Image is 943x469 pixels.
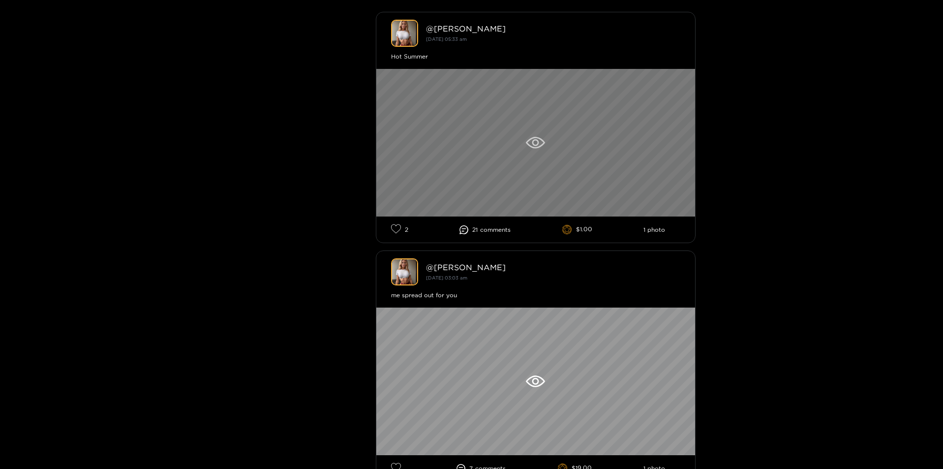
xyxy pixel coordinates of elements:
[459,225,511,234] li: 21
[391,20,418,47] img: michelle
[480,226,511,233] span: comment s
[562,225,592,235] li: $1.00
[426,263,680,272] div: @ [PERSON_NAME]
[426,275,467,281] small: [DATE] 03:03 am
[643,226,665,233] li: 1 photo
[391,224,408,235] li: 2
[391,290,680,300] div: me spread out for you
[391,258,418,285] img: michelle
[426,24,680,33] div: @ [PERSON_NAME]
[426,36,467,42] small: [DATE] 05:33 am
[391,52,680,62] div: Hot Summer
